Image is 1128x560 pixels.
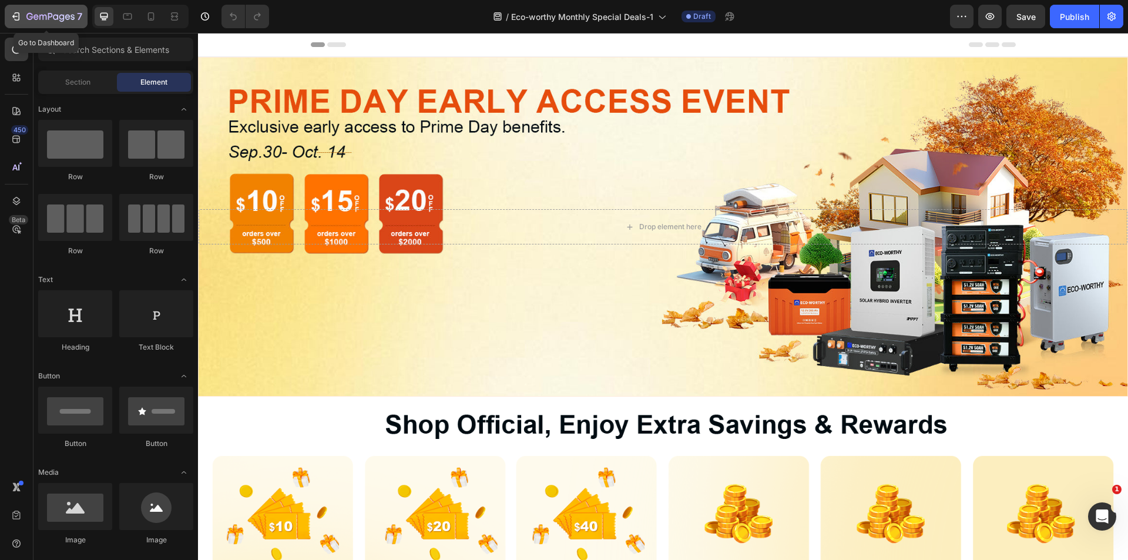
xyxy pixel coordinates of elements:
div: Heading [38,342,112,353]
span: Element [140,77,167,88]
button: 7 [5,5,88,28]
span: Layout [38,104,61,115]
span: Section [65,77,90,88]
div: Text Block [119,342,193,353]
span: Text [38,274,53,285]
div: Button [38,438,112,449]
span: Toggle open [174,463,193,482]
span: Toggle open [174,270,193,289]
div: Row [119,246,193,256]
input: Search Sections & Elements [38,38,193,61]
span: Media [38,467,59,478]
div: Button [119,438,193,449]
div: Beta [9,215,28,224]
span: Draft [693,11,711,22]
button: Save [1006,5,1045,28]
p: 7 [77,9,82,24]
span: Save [1016,12,1036,22]
button: Publish [1050,5,1099,28]
div: Drop element here [441,189,503,199]
div: Publish [1060,11,1089,23]
span: Toggle open [174,367,193,385]
iframe: Intercom live chat [1088,502,1116,531]
iframe: Design area [198,33,1128,560]
span: Eco-worthy Monthly Special Deals-1 [511,11,653,23]
span: Toggle open [174,100,193,119]
div: Undo/Redo [221,5,269,28]
div: 450 [11,125,28,135]
span: 1 [1112,485,1122,494]
span: / [506,11,509,23]
div: Image [38,535,112,545]
div: Row [38,246,112,256]
span: Button [38,371,60,381]
div: Image [119,535,193,545]
div: Row [38,172,112,182]
div: Row [119,172,193,182]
